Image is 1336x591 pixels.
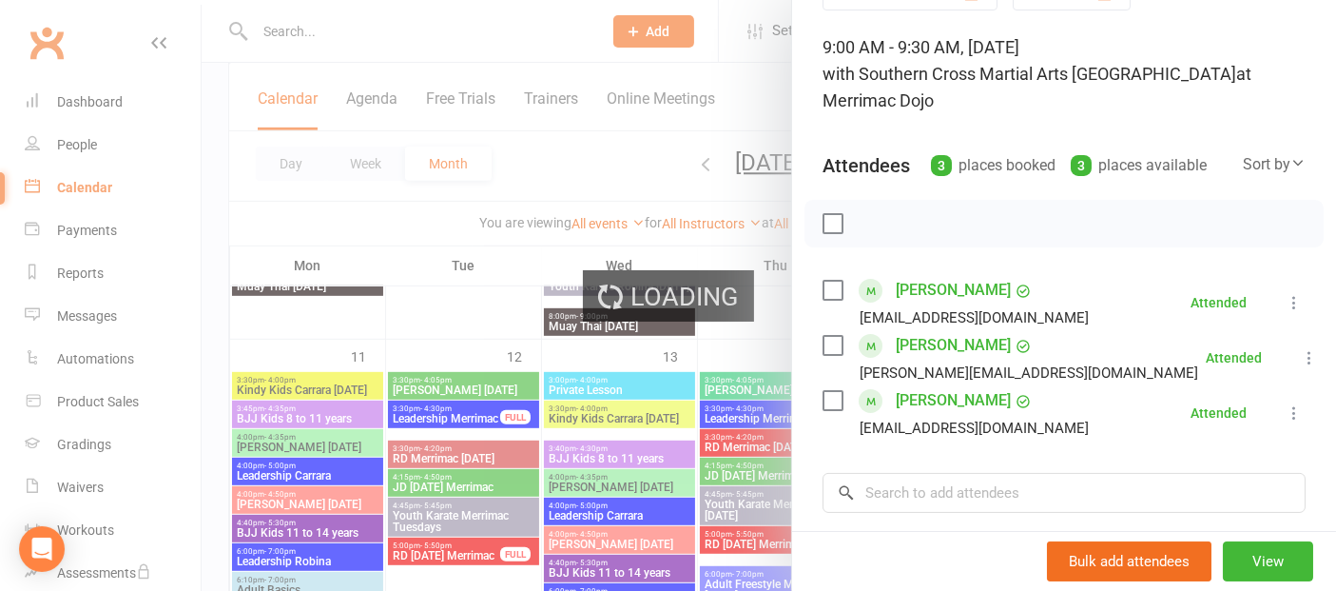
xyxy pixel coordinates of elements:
[896,275,1011,305] a: [PERSON_NAME]
[823,64,1236,84] span: with Southern Cross Martial Arts [GEOGRAPHIC_DATA]
[823,152,910,179] div: Attendees
[19,526,65,572] div: Open Intercom Messenger
[1071,155,1092,176] div: 3
[860,361,1198,385] div: [PERSON_NAME][EMAIL_ADDRESS][DOMAIN_NAME]
[823,473,1306,513] input: Search to add attendees
[1191,406,1247,420] div: Attended
[823,34,1306,114] div: 9:00 AM - 9:30 AM, [DATE]
[1243,152,1306,177] div: Sort by
[860,416,1089,441] div: [EMAIL_ADDRESS][DOMAIN_NAME]
[1047,542,1211,581] button: Bulk add attendees
[1191,296,1247,309] div: Attended
[931,152,1055,179] div: places booked
[1223,542,1313,581] button: View
[1206,351,1262,364] div: Attended
[896,330,1011,361] a: [PERSON_NAME]
[1071,152,1207,179] div: places available
[860,305,1089,330] div: [EMAIL_ADDRESS][DOMAIN_NAME]
[931,155,952,176] div: 3
[896,385,1011,416] a: [PERSON_NAME]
